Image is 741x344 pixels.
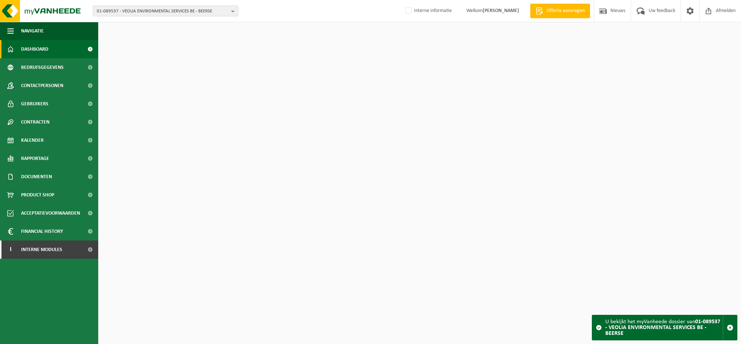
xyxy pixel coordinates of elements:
span: Kalender [21,131,44,149]
span: 01-089537 - VEOLIA ENVIRONMENTAL SERVICES BE - BEERSE [97,6,228,17]
span: Rapportage [21,149,49,168]
span: Financial History [21,222,63,241]
span: Documenten [21,168,52,186]
div: U bekijkt het myVanheede dossier van [605,315,723,340]
span: I [7,241,14,259]
button: 01-089537 - VEOLIA ENVIRONMENTAL SERVICES BE - BEERSE [93,5,238,16]
span: Contactpersonen [21,77,63,95]
span: Gebruikers [21,95,48,113]
span: Bedrijfsgegevens [21,58,64,77]
span: Interne modules [21,241,62,259]
span: Acceptatievoorwaarden [21,204,80,222]
span: Contracten [21,113,49,131]
a: Offerte aanvragen [530,4,590,18]
strong: [PERSON_NAME] [483,8,519,13]
span: Navigatie [21,22,44,40]
label: Interne informatie [404,5,452,16]
strong: 01-089537 - VEOLIA ENVIRONMENTAL SERVICES BE - BEERSE [605,319,720,336]
span: Product Shop [21,186,54,204]
span: Offerte aanvragen [545,7,586,15]
span: Dashboard [21,40,48,58]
